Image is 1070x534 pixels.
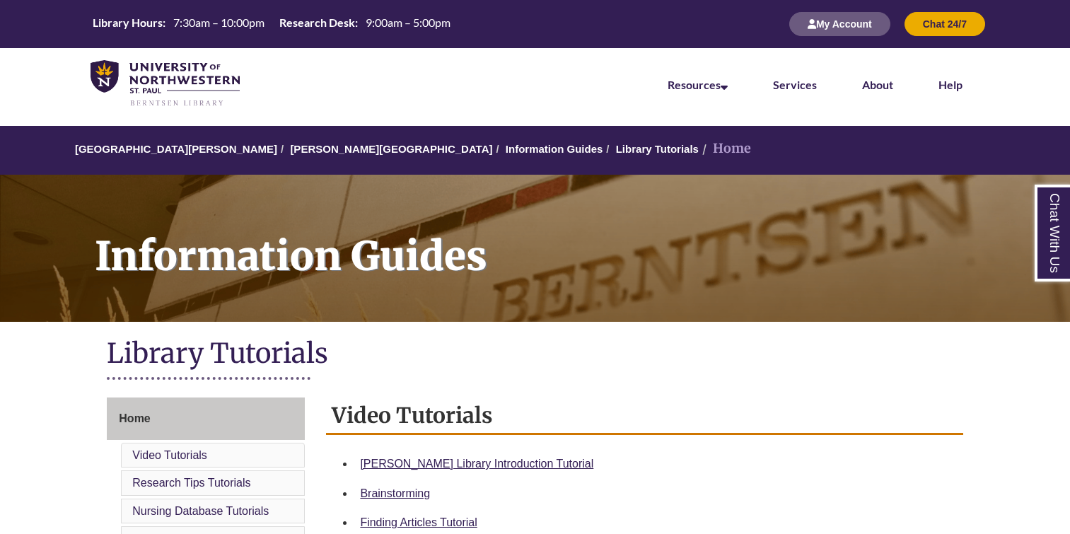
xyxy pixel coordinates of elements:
[132,477,250,489] a: Research Tips Tutorials
[862,78,893,91] a: About
[87,15,168,30] th: Library Hours:
[274,15,360,30] th: Research Desk:
[326,397,963,435] h2: Video Tutorials
[668,78,728,91] a: Resources
[79,175,1070,303] h1: Information Guides
[290,143,492,155] a: [PERSON_NAME][GEOGRAPHIC_DATA]
[699,139,751,159] li: Home
[75,143,277,155] a: [GEOGRAPHIC_DATA][PERSON_NAME]
[360,516,477,528] a: Finding Articles Tutorial
[360,458,593,470] a: [PERSON_NAME] Library Introduction Tutorial
[616,143,699,155] a: Library Tutorials
[107,336,963,373] h1: Library Tutorials
[87,15,456,33] table: Hours Today
[132,505,269,517] a: Nursing Database Tutorials
[938,78,963,91] a: Help
[132,449,207,461] a: Video Tutorials
[789,18,890,30] a: My Account
[905,12,985,36] button: Chat 24/7
[789,12,890,36] button: My Account
[119,412,150,424] span: Home
[773,78,817,91] a: Services
[173,16,264,29] span: 7:30am – 10:00pm
[905,18,985,30] a: Chat 24/7
[506,143,603,155] a: Information Guides
[107,397,305,440] a: Home
[91,60,240,108] img: UNWSP Library Logo
[366,16,450,29] span: 9:00am – 5:00pm
[360,487,430,499] a: Brainstorming
[87,15,456,34] a: Hours Today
